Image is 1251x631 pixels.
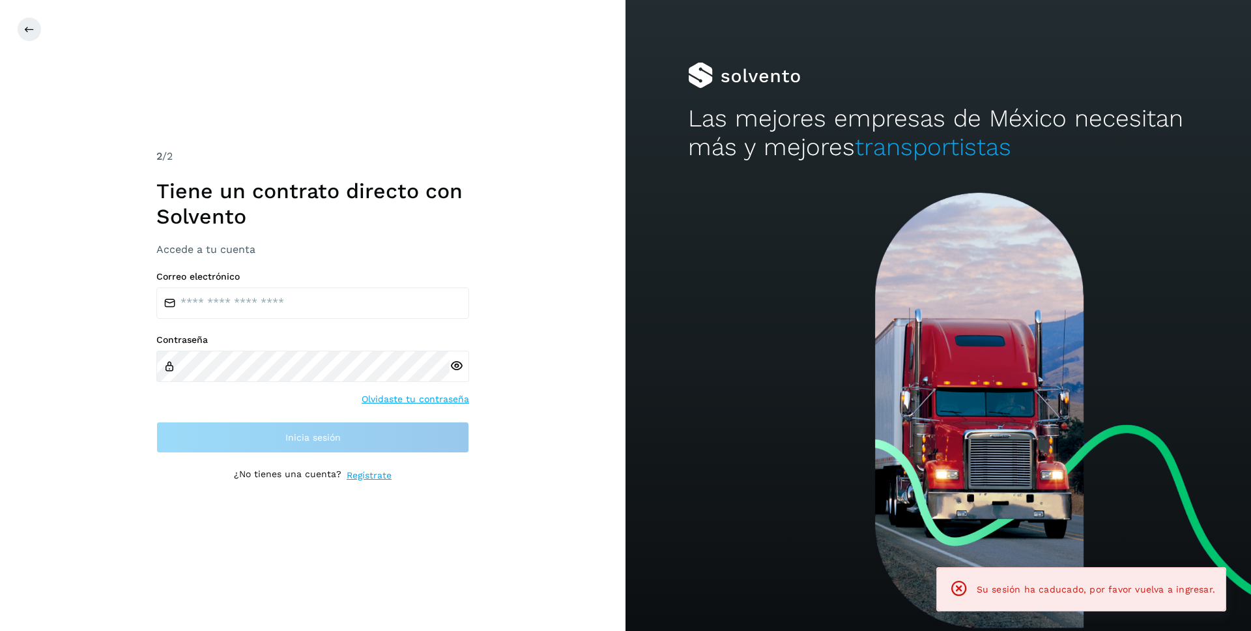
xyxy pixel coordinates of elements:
a: Regístrate [347,469,392,482]
button: Inicia sesión [156,422,469,453]
span: transportistas [855,133,1011,161]
h3: Accede a tu cuenta [156,243,469,256]
p: ¿No tienes una cuenta? [234,469,341,482]
span: Su sesión ha caducado, por favor vuelva a ingresar. [977,584,1215,594]
span: Inicia sesión [285,433,341,442]
h2: Las mejores empresas de México necesitan más y mejores [688,104,1188,162]
h1: Tiene un contrato directo con Solvento [156,179,469,229]
label: Correo electrónico [156,271,469,282]
span: 2 [156,150,162,162]
label: Contraseña [156,334,469,345]
div: /2 [156,149,469,164]
a: Olvidaste tu contraseña [362,392,469,406]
